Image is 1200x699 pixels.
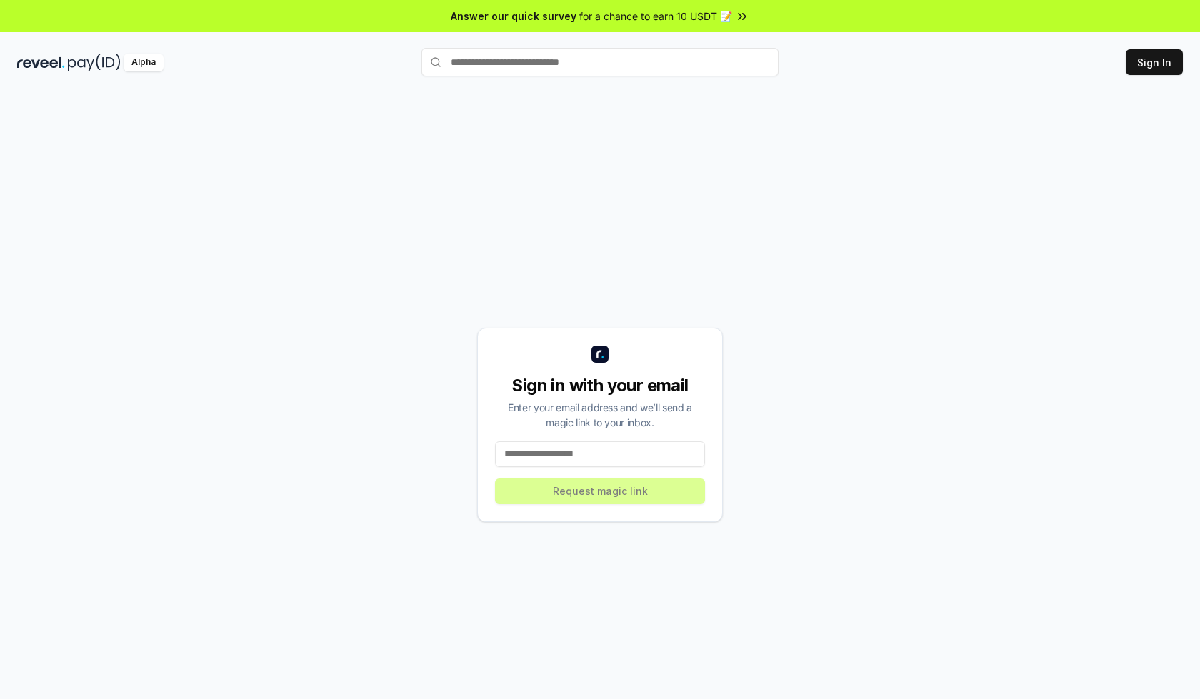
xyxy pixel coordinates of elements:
[451,9,576,24] span: Answer our quick survey
[495,374,705,397] div: Sign in with your email
[1126,49,1183,75] button: Sign In
[495,400,705,430] div: Enter your email address and we’ll send a magic link to your inbox.
[17,54,65,71] img: reveel_dark
[579,9,732,24] span: for a chance to earn 10 USDT 📝
[124,54,164,71] div: Alpha
[68,54,121,71] img: pay_id
[591,346,609,363] img: logo_small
